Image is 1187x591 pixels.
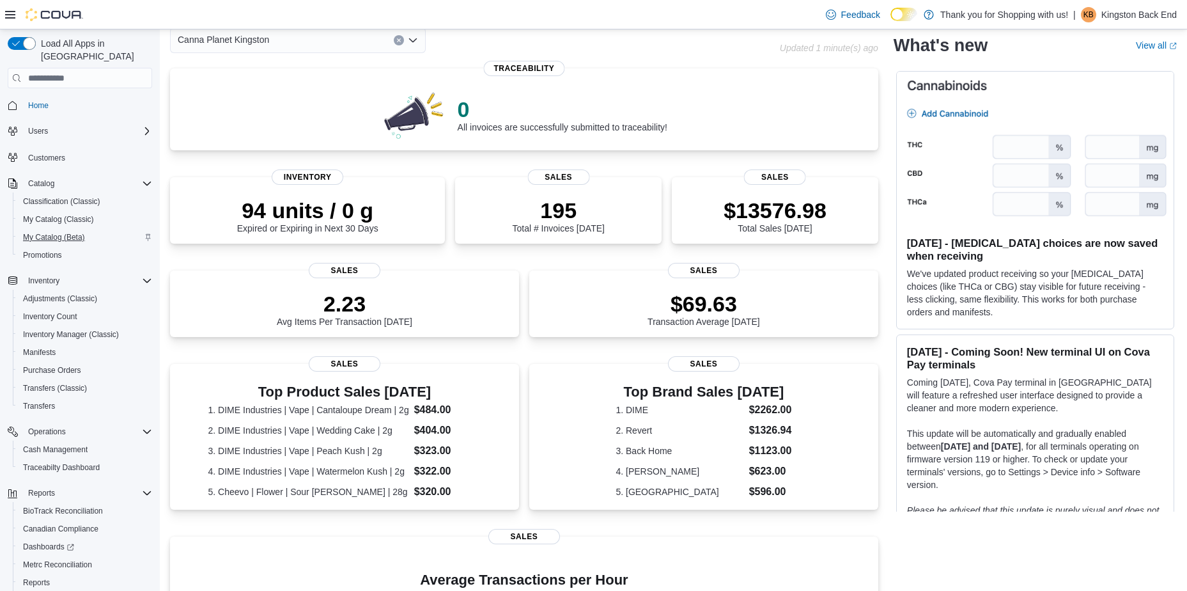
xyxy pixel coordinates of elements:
span: Inventory Count [23,311,77,322]
p: 94 units / 0 g [237,198,378,223]
dt: 5. Cheevo | Flower | Sour [PERSON_NAME] | 28g [208,485,409,498]
a: Adjustments (Classic) [18,291,102,306]
span: Metrc Reconciliation [18,557,152,572]
button: Adjustments (Classic) [13,290,157,308]
span: Promotions [18,248,152,263]
span: Home [23,97,152,113]
h2: What's new [894,35,988,56]
span: Dashboards [18,539,152,555]
a: Traceabilty Dashboard [18,460,105,475]
img: Cova [26,8,83,21]
span: Cash Management [18,442,152,457]
dd: $1123.00 [749,443,792,459]
span: Dark Mode [890,21,891,22]
h3: Top Product Sales [DATE] [208,384,481,400]
a: View allExternal link [1136,40,1177,51]
div: Kingston Back End [1081,7,1096,22]
a: Transfers [18,398,60,414]
span: Operations [23,424,152,439]
button: Clear input [394,35,404,45]
p: 195 [512,198,604,223]
a: Inventory Manager (Classic) [18,327,124,342]
dt: 2. DIME Industries | Vape | Wedding Cake | 2g [208,424,409,437]
button: Customers [3,148,157,166]
dt: 3. Back Home [616,445,743,457]
span: Reports [28,488,55,498]
a: Classification (Classic) [18,194,105,209]
dd: $322.00 [414,464,481,479]
a: Manifests [18,345,61,360]
p: 2.23 [277,291,412,317]
button: Users [23,123,53,139]
span: Reports [23,485,152,501]
button: Home [3,96,157,114]
span: Inventory [23,273,152,288]
a: Reports [18,575,55,590]
span: Transfers [18,398,152,414]
span: My Catalog (Beta) [23,232,85,242]
button: My Catalog (Classic) [13,210,157,228]
span: Load All Apps in [GEOGRAPHIC_DATA] [36,37,152,63]
span: Operations [28,427,66,437]
span: Transfers (Classic) [23,383,87,393]
a: Purchase Orders [18,363,86,378]
button: Inventory [3,272,157,290]
p: Kingston Back End [1101,7,1177,22]
span: Dashboards [23,542,74,552]
dd: $320.00 [414,484,481,500]
span: Canadian Compliance [23,524,98,534]
span: Adjustments (Classic) [23,294,97,304]
span: Sales [744,169,806,185]
a: Feedback [821,2,885,28]
button: Metrc Reconciliation [13,556,157,574]
div: Expired or Expiring in Next 30 Days [237,198,378,233]
p: Thank you for Shopping with us! [940,7,1068,22]
span: Cash Management [23,445,88,455]
span: My Catalog (Classic) [18,212,152,227]
span: Traceabilty Dashboard [18,460,152,475]
p: $13576.98 [724,198,826,223]
a: Canadian Compliance [18,521,104,537]
span: Traceabilty Dashboard [23,462,100,473]
button: Canadian Compliance [13,520,157,538]
span: Manifests [18,345,152,360]
span: Metrc Reconciliation [23,560,92,570]
button: Classification (Classic) [13,193,157,210]
span: KB [1083,7,1094,22]
p: Coming [DATE], Cova Pay terminal in [GEOGRAPHIC_DATA] will feature a refreshed user interface des... [907,376,1163,414]
span: Reports [18,575,152,590]
p: | [1073,7,1076,22]
dd: $623.00 [749,464,792,479]
button: Cash Management [13,441,157,459]
div: Avg Items Per Transaction [DATE] [277,291,412,327]
button: Catalog [23,176,59,191]
svg: External link [1169,42,1177,50]
span: My Catalog (Classic) [23,214,94,225]
button: Operations [3,423,157,441]
a: Inventory Count [18,309,82,324]
span: Sales [309,356,380,372]
span: Users [23,123,152,139]
button: Catalog [3,175,157,193]
span: Sales [668,263,740,278]
span: BioTrack Reconciliation [18,503,152,519]
span: Catalog [28,178,54,189]
button: My Catalog (Beta) [13,228,157,246]
span: Customers [23,149,152,165]
a: Dashboards [18,539,79,555]
a: Cash Management [18,442,93,457]
a: Dashboards [13,538,157,556]
h3: [DATE] - [MEDICAL_DATA] choices are now saved when receiving [907,237,1163,262]
span: Classification (Classic) [23,196,100,207]
img: 0 [381,89,447,140]
span: Feedback [841,8,880,21]
a: Promotions [18,248,67,263]
button: Reports [3,484,157,502]
dd: $404.00 [414,423,481,438]
h4: Average Transactions per Hour [180,572,868,588]
button: Operations [23,424,71,439]
span: Home [28,100,49,111]
a: BioTrack Reconciliation [18,503,108,519]
div: All invoices are successfully submitted to traceability! [458,97,667,132]
dt: 1. DIME [616,404,743,416]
